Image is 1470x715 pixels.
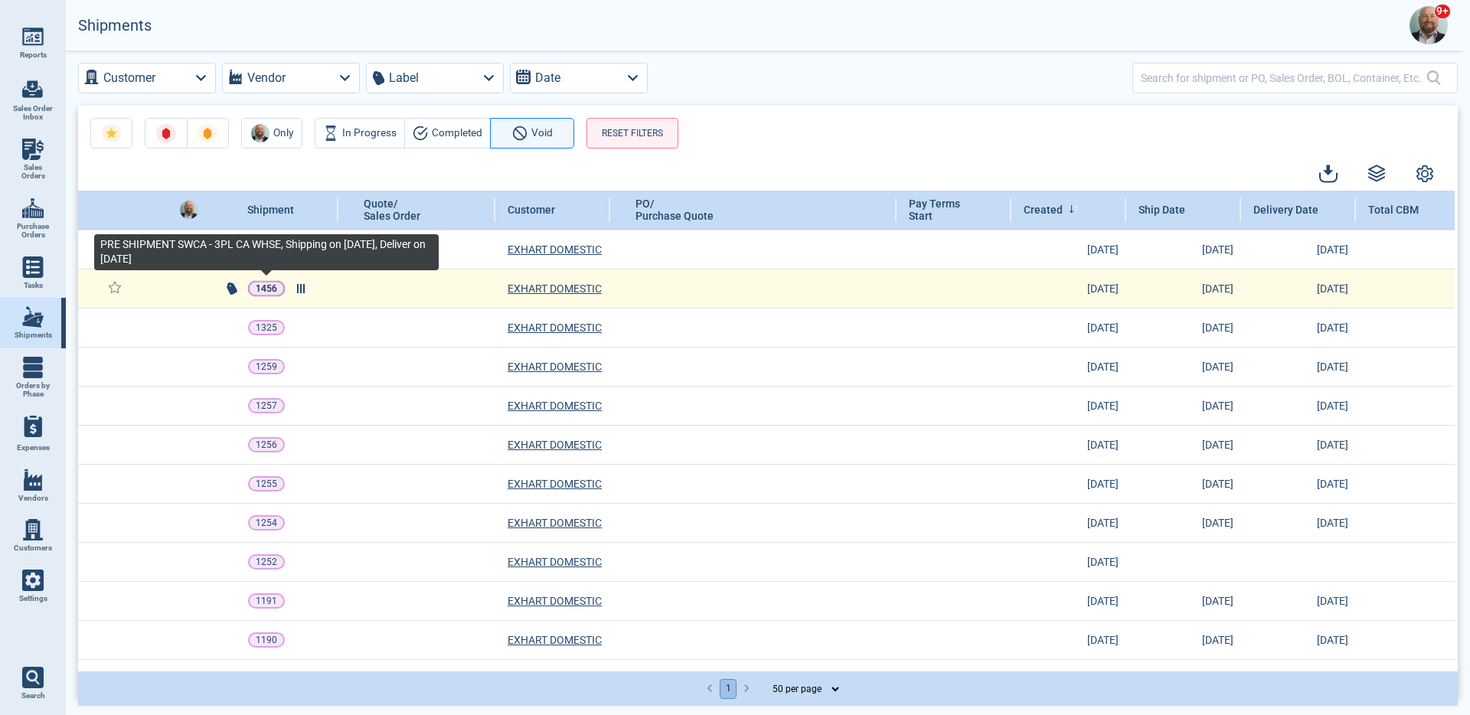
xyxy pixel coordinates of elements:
[256,398,277,413] p: 1257
[508,359,602,374] a: EXHART DOMESTIC
[222,63,360,93] button: Vendor
[251,124,269,142] img: Avatar
[22,198,44,219] img: menu_icon
[1011,308,1126,347] td: [DATE]
[256,281,277,296] p: 1456
[256,593,277,609] p: 1191
[1434,4,1451,19] span: 9+
[248,398,285,413] a: 1257
[635,198,714,222] span: PO/ Purchase Quote
[1241,269,1356,308] td: [DATE]
[247,204,294,216] span: Shipment
[19,594,47,603] span: Settings
[490,118,574,149] button: Void
[508,398,602,413] a: EXHART DOMESTIC
[1126,620,1241,659] td: [DATE]
[22,256,44,278] img: menu_icon
[1241,308,1356,347] td: [DATE]
[1241,347,1356,386] td: [DATE]
[18,494,48,503] span: Vendors
[1011,581,1126,620] td: [DATE]
[1241,464,1356,503] td: [DATE]
[256,437,277,452] p: 1256
[1126,425,1241,464] td: [DATE]
[389,67,419,89] label: Label
[248,320,285,335] a: 1325
[22,519,44,540] img: menu_icon
[22,26,44,47] img: menu_icon
[78,17,152,34] h2: Shipments
[366,63,504,93] button: Label
[248,632,285,648] a: 1190
[909,198,983,223] span: Pay Terms Start
[1126,581,1241,620] td: [DATE]
[508,281,602,296] span: EXHART DOMESTIC
[1241,659,1356,698] td: [DATE]
[1241,620,1356,659] td: [DATE]
[241,118,302,149] button: AvatarOnly
[12,381,54,399] span: Orders by Phase
[248,437,285,452] a: 1256
[432,124,482,142] span: Completed
[315,118,405,149] button: In Progress
[1011,386,1126,425] td: [DATE]
[1241,230,1356,269] td: [DATE]
[273,124,293,142] span: Only
[1011,542,1126,581] td: [DATE]
[1410,6,1448,44] img: Avatar
[1011,269,1126,308] td: [DATE]
[1126,659,1241,698] td: [DATE]
[1011,503,1126,542] td: [DATE]
[586,118,678,149] button: RESET FILTERS
[1241,503,1356,542] td: [DATE]
[248,359,285,374] a: 1259
[1011,425,1126,464] td: [DATE]
[508,437,602,452] a: EXHART DOMESTIC
[1126,308,1241,347] td: [DATE]
[508,204,555,216] span: Customer
[404,118,491,149] button: Completed
[180,201,198,219] img: Avatar
[248,242,285,257] a: 1461
[78,63,216,93] button: Customer
[1126,230,1241,269] td: [DATE]
[508,320,602,335] a: EXHART DOMESTIC
[508,632,602,648] a: EXHART DOMESTIC
[248,515,285,531] a: 1254
[1138,204,1185,216] span: Ship Date
[12,163,54,181] span: Sales Orders
[508,593,602,609] a: EXHART DOMESTIC
[508,242,602,257] a: EXHART DOMESTIC
[1126,269,1241,308] td: [DATE]
[1141,67,1426,89] input: Search for shipment or PO, Sales Order, BOL, Container, Etc.
[256,359,277,374] p: 1259
[256,476,277,491] p: 1255
[1011,347,1126,386] td: [DATE]
[20,51,47,60] span: Reports
[508,515,602,531] a: EXHART DOMESTIC
[22,306,44,328] img: menu_icon
[510,63,648,93] button: Date
[1241,386,1356,425] td: [DATE]
[103,67,155,89] label: Customer
[24,281,43,290] span: Tasks
[1126,464,1241,503] td: [DATE]
[720,679,737,699] button: page 1
[1368,204,1419,216] span: Total CBM
[256,554,277,570] p: 1252
[1011,620,1126,659] td: [DATE]
[701,679,756,699] nav: pagination navigation
[1126,347,1241,386] td: [DATE]
[364,198,420,222] span: Quote/ Sales Order
[256,242,277,257] p: 1461
[1011,230,1126,269] td: [DATE]
[508,554,602,570] a: EXHART DOMESTIC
